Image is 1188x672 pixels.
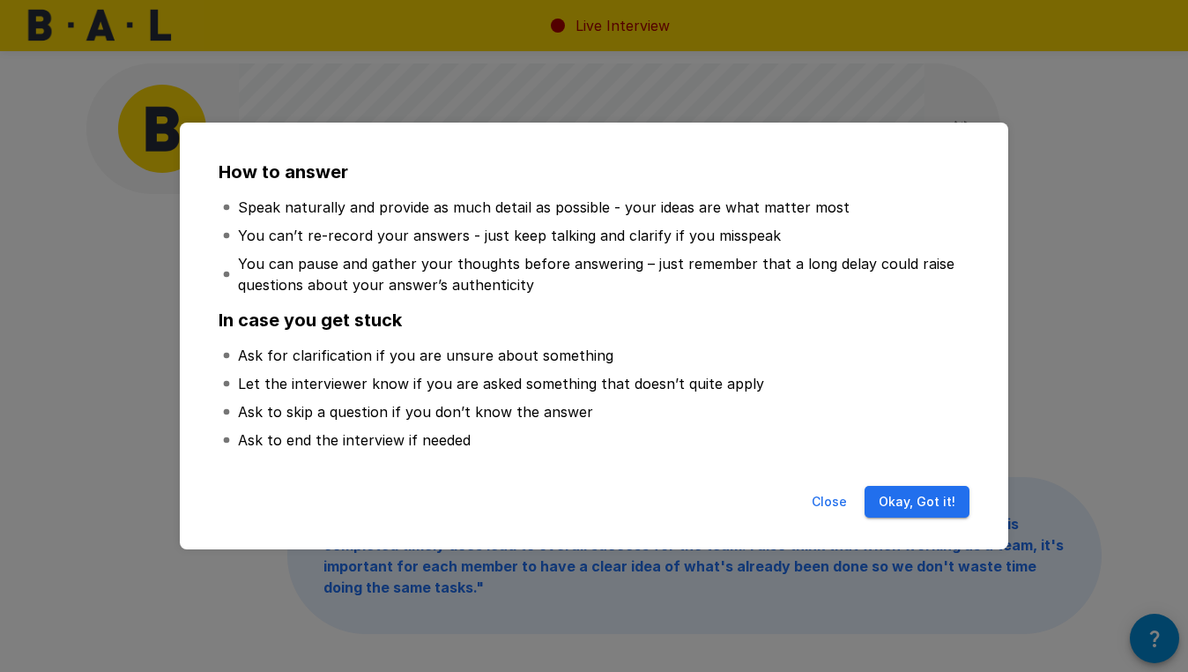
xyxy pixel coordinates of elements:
b: How to answer [219,161,348,183]
button: Okay, Got it! [865,486,969,519]
p: Ask for clarification if you are unsure about something [238,345,613,366]
p: Let the interviewer know if you are asked something that doesn’t quite apply [238,373,764,394]
button: Close [801,486,858,519]
p: Ask to skip a question if you don’t know the answer [238,401,593,422]
p: You can pause and gather your thoughts before answering – just remember that a long delay could r... [238,253,966,295]
p: Ask to end the interview if needed [238,429,471,451]
p: Speak naturally and provide as much detail as possible - your ideas are what matter most [238,197,850,218]
p: You can’t re-record your answers - just keep talking and clarify if you misspeak [238,225,781,246]
b: In case you get stuck [219,310,402,331]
